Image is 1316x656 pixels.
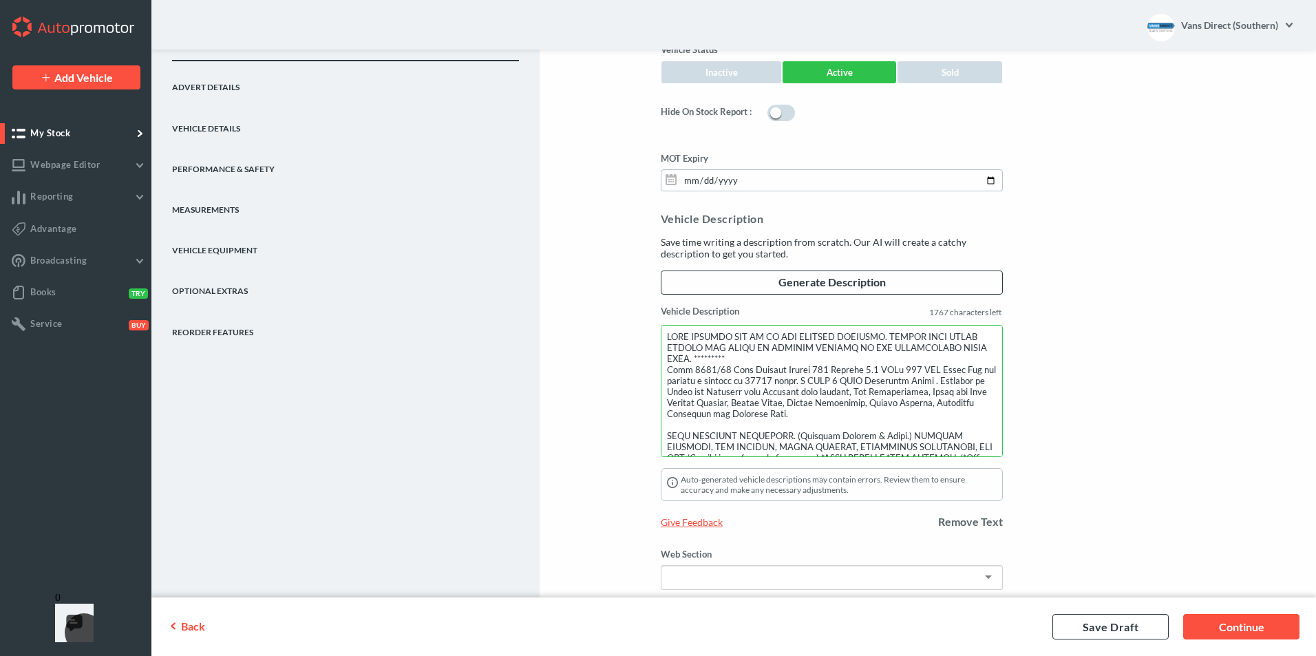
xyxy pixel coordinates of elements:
[661,306,739,317] label: Vehicle Description
[661,516,723,528] span: Give Feedback
[1052,614,1169,639] a: Save Draft
[661,236,1003,260] div: Save time writing a description from scratch. Our AI will create a catchy description to get you ...
[126,319,146,330] button: Buy
[172,61,519,102] a: Advert Details
[172,102,519,142] a: Vehicle Details
[897,61,1003,84] a: Sold
[30,286,56,297] span: Books
[30,223,77,234] span: Advantage
[30,255,87,266] span: Broadcasting
[129,288,148,299] span: Try
[30,127,70,138] span: My Stock
[661,169,1003,191] input: dd/mm/yyyy
[12,65,140,89] a: Add Vehicle
[661,271,1003,295] a: Generate Description
[30,318,63,329] span: Service
[661,549,1003,560] label: Web Section
[1183,614,1299,639] a: Continue
[661,212,1003,225] div: Vehicle Description
[661,153,1003,164] label: MOT Expiry
[681,474,997,495] p: Auto-generated vehicle descriptions may contain errors. Review them to ensure accuracy and make a...
[938,515,1003,528] a: Remove Text
[181,619,205,632] span: Back
[54,71,113,84] span: Add Vehicle
[168,620,234,633] a: Back
[782,61,897,84] a: Active
[172,265,519,306] a: Optional Extras
[172,143,519,184] a: Performance & Safety
[928,306,1003,319] label: 1767 characters left
[1180,11,1295,39] a: Vans Direct (Southern)
[661,105,752,127] label: Hide On Stock Report :
[30,159,100,170] span: Webpage Editor
[47,594,107,653] iframe: Front Chat
[126,287,146,298] button: Try
[129,320,149,330] span: Buy
[661,44,1003,55] label: Vehicle Status *
[172,184,519,224] a: Measurements
[172,224,519,265] a: Vehicle Equipment
[30,191,74,202] span: Reporting
[661,61,782,84] a: Inactive
[172,306,519,346] a: REORDER FEATURES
